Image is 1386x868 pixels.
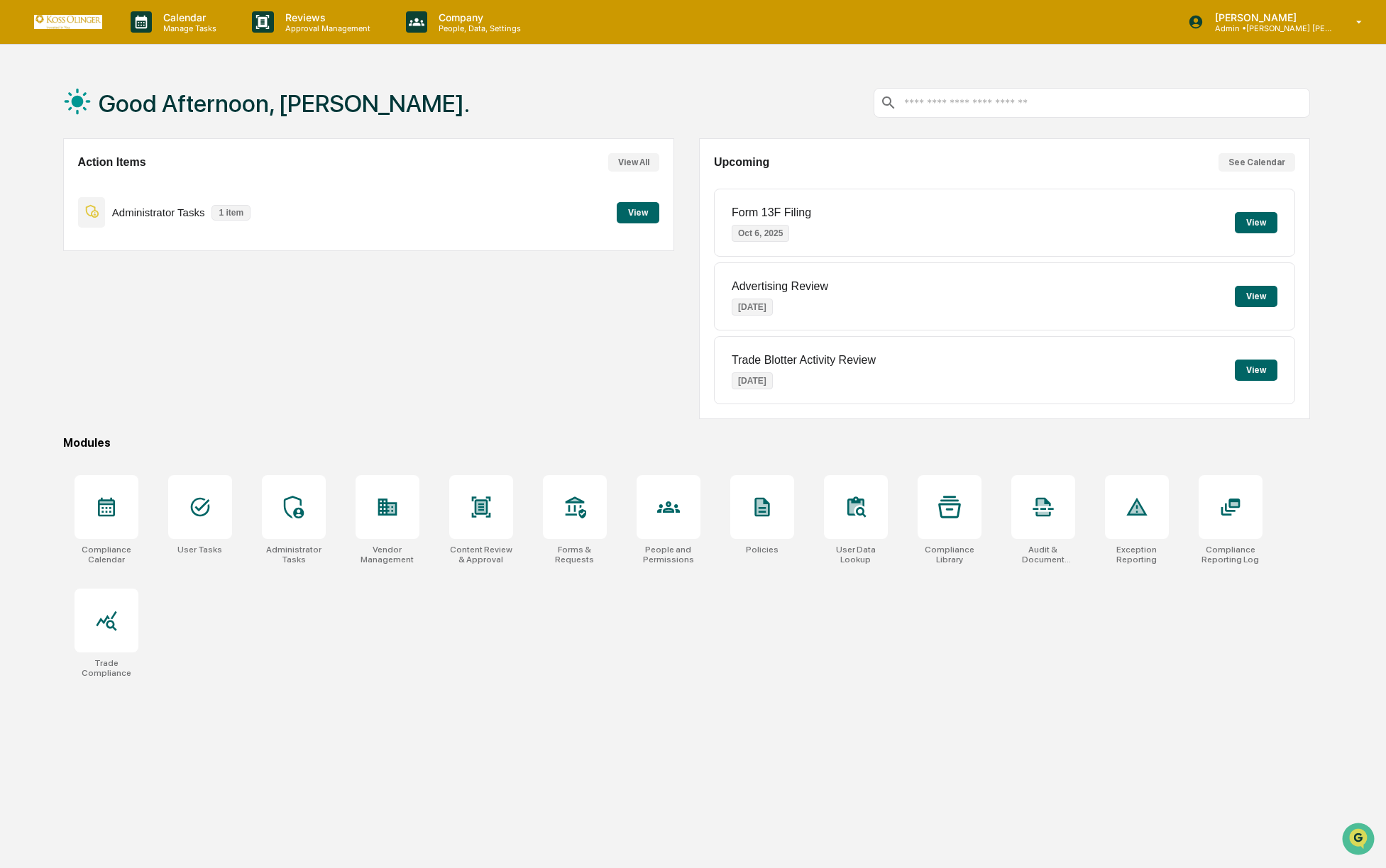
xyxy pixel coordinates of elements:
[100,240,172,251] a: Powered byPylon
[1235,212,1277,233] button: View
[617,205,659,218] a: View
[177,545,222,555] div: User Tasks
[918,545,981,564] div: Compliance Library
[427,11,528,23] p: Company
[48,123,180,134] div: We're available if you need us!
[543,545,607,564] div: Forms & Requests
[14,108,40,134] img: 1746055101610-c473b297-6a78-478c-a979-82029cc54cd1
[1235,360,1277,381] button: View
[78,156,146,169] h2: Action Items
[732,206,811,219] p: Form 13F Filing
[1204,11,1336,23] p: [PERSON_NAME]
[97,173,182,199] a: 🗄️Attestations
[14,30,258,52] p: How can we help?
[746,545,779,555] div: Policies
[112,206,205,218] p: Administrator Tasks
[14,207,26,218] div: 🔎
[732,354,876,367] p: Trade Blotter Activity Review
[9,200,95,226] a: 🔎Data Lookup
[99,89,470,118] h1: Good Afternoon, [PERSON_NAME].
[637,545,700,564] div: People and Permissions
[152,11,224,23] p: Calendar
[617,202,659,223] button: View
[28,206,89,220] span: Data Lookup
[1341,821,1379,859] iframe: Open customer support
[714,156,769,169] h2: Upcoming
[1011,545,1075,564] div: Audit & Document Logs
[9,173,97,199] a: 🖐️Preclearance
[608,153,659,172] button: View All
[732,372,773,389] p: [DATE]
[732,225,789,242] p: Oct 6, 2025
[449,545,513,564] div: Content Review & Approval
[211,205,251,221] p: 1 item
[262,545,326,564] div: Administrator Tasks
[75,658,138,678] div: Trade Compliance
[1199,545,1263,564] div: Compliance Reporting Log
[141,240,172,251] span: Pylon
[75,545,138,564] div: Compliance Calendar
[732,280,828,293] p: Advertising Review
[117,179,176,193] span: Attestations
[274,11,378,23] p: Reviews
[274,23,378,33] p: Approval Management
[34,15,102,28] img: logo
[1105,545,1169,564] div: Exception Reporting
[28,179,92,193] span: Preclearance
[824,545,888,564] div: User Data Lookup
[241,113,258,130] button: Start new chat
[1204,23,1336,33] p: Admin • [PERSON_NAME] [PERSON_NAME] Consulting, LLC
[732,299,773,316] p: [DATE]
[152,23,224,33] p: Manage Tasks
[1235,286,1277,307] button: View
[103,180,114,191] div: 🗄️
[63,436,1311,450] div: Modules
[427,23,528,33] p: People, Data, Settings
[14,180,26,191] div: 🖐️
[1219,153,1295,172] button: See Calendar
[48,108,233,123] div: Start new chat
[356,545,419,564] div: Vendor Management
